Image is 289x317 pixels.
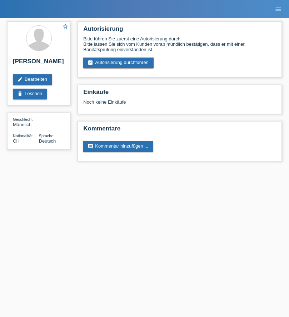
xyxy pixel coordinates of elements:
h2: Kommentare [83,125,276,136]
a: menu [271,7,285,11]
i: edit [17,76,23,82]
span: Nationalität [13,134,33,138]
a: star_border [62,23,69,31]
span: Sprache [39,134,54,138]
span: Geschlecht [13,117,33,122]
a: editBearbeiten [13,74,52,85]
div: Männlich [13,117,39,127]
i: assignment_turned_in [88,60,93,65]
i: comment [88,143,93,149]
i: star_border [62,23,69,30]
div: Noch keine Einkäufe [83,99,276,110]
span: Deutsch [39,138,56,144]
a: assignment_turned_inAutorisierung durchführen [83,58,154,68]
span: Schweiz [13,138,20,144]
h2: Einkäufe [83,89,276,99]
h2: Autorisierung [83,25,276,36]
i: menu [275,6,282,13]
a: commentKommentar hinzufügen ... [83,141,153,152]
i: delete [17,91,23,96]
h2: [PERSON_NAME] [13,58,65,69]
div: Bitte führen Sie zuerst eine Autorisierung durch. Bitte lassen Sie sich vom Kunden vorab mündlich... [83,36,276,52]
a: deleteLöschen [13,89,47,99]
